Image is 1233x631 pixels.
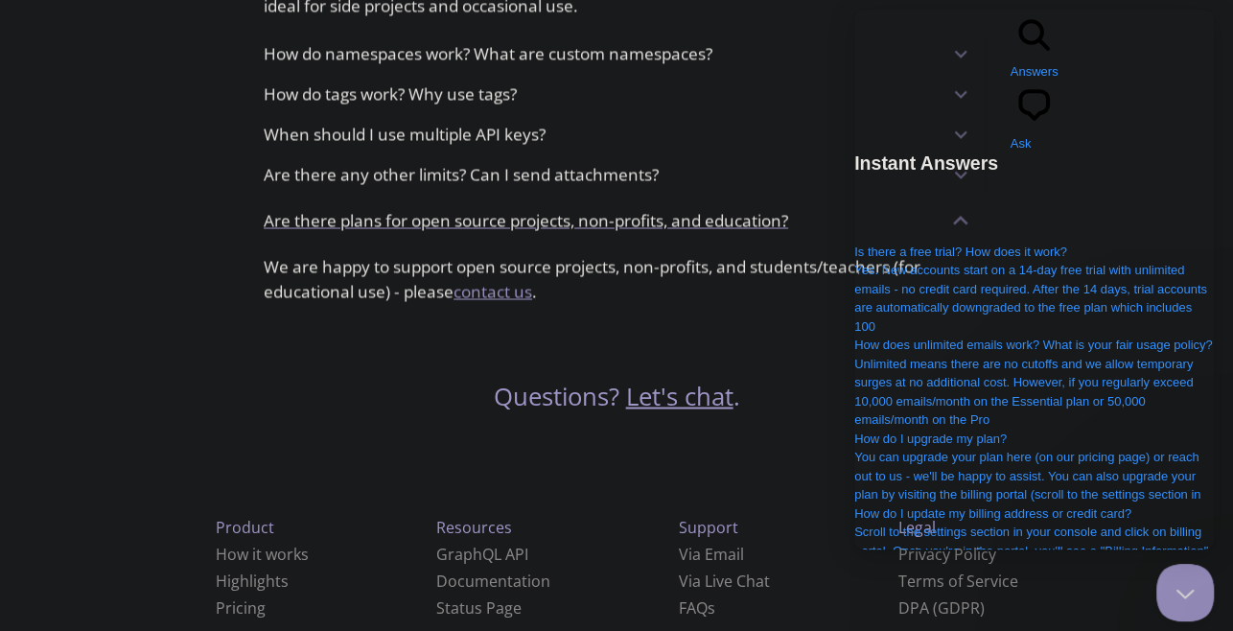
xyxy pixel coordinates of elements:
[436,570,550,591] a: Documentation
[216,543,309,564] a: How it works
[248,114,985,154] div: When should I use multiple API keys?
[679,516,738,537] span: Support
[216,516,274,537] span: Product
[897,596,984,618] a: DPA (GDPR)
[216,570,289,591] a: Highlights
[264,82,517,106] p: How do tags work? Why use tags?
[248,195,985,246] div: Are there plans for open source projects, non-profits, and education?
[1156,564,1214,621] iframe: Help Scout Beacon - Close
[248,246,985,318] div: Are there plans for open source projects, non-profits, and education?
[436,516,512,537] span: Resources
[854,10,1214,549] iframe: Help Scout Beacon - Live Chat, Contact Form, and Knowledge Base
[248,154,985,195] div: Are there any other limits? Can I send attachments?
[216,596,266,618] a: Pricing
[626,379,733,412] a: Let's chat
[897,570,1017,591] a: Terms of Service
[264,122,546,147] p: When should I use multiple API keys?
[454,280,532,302] a: contact us
[264,208,788,233] p: Are there plans for open source projects, non-profits, and education?
[264,41,712,66] p: How do namespaces work? What are custom namespaces?
[708,596,715,618] span: s
[264,162,659,187] p: Are there any other limits? Can I send attachments?
[679,543,744,564] a: Via Email
[264,254,969,303] p: We are happy to support open source projects, non-profits, and students/teachers (for educational...
[679,596,715,618] a: FAQ
[436,543,528,564] a: GraphQL API
[248,34,985,74] div: How do namespaces work? What are custom namespaces?
[436,596,522,618] a: Status Page
[494,380,740,412] h3: Questions? .
[679,570,770,591] a: Via Live Chat
[897,543,995,564] a: Privacy Policy
[248,74,985,114] div: How do tags work? Why use tags?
